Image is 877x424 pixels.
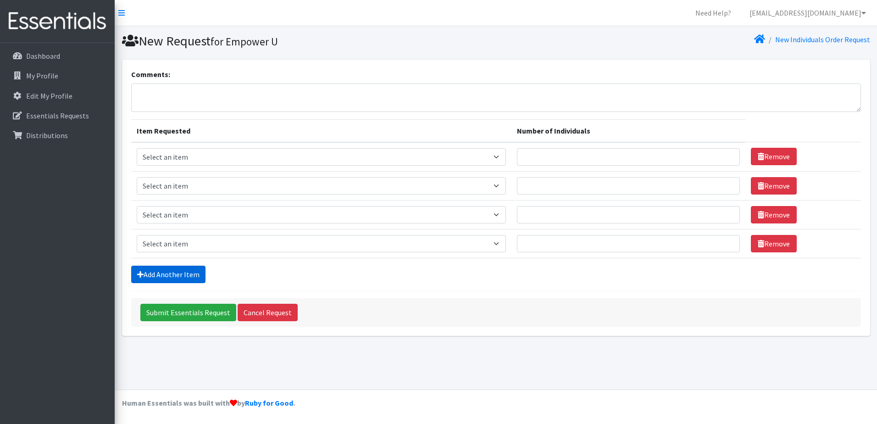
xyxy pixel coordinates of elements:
small: for Empower U [211,35,278,48]
a: Ruby for Good [245,398,293,407]
a: [EMAIL_ADDRESS][DOMAIN_NAME] [742,4,873,22]
a: Edit My Profile [4,87,111,105]
th: Item Requested [131,119,512,142]
h1: New Request [122,33,493,49]
strong: Human Essentials was built with by . [122,398,295,407]
p: Dashboard [26,51,60,61]
p: Essentials Requests [26,111,89,120]
a: Remove [751,148,797,165]
a: Remove [751,177,797,195]
p: My Profile [26,71,58,80]
a: Dashboard [4,47,111,65]
label: Comments: [131,69,170,80]
th: Number of Individuals [511,119,745,142]
a: Cancel Request [238,304,298,321]
p: Edit My Profile [26,91,72,100]
a: Remove [751,206,797,223]
a: Add Another Item [131,266,205,283]
input: Submit Essentials Request [140,304,236,321]
p: Distributions [26,131,68,140]
a: My Profile [4,67,111,85]
a: New Individuals Order Request [775,35,870,44]
a: Distributions [4,126,111,145]
img: HumanEssentials [4,6,111,37]
a: Remove [751,235,797,252]
a: Need Help? [688,4,738,22]
a: Essentials Requests [4,106,111,125]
